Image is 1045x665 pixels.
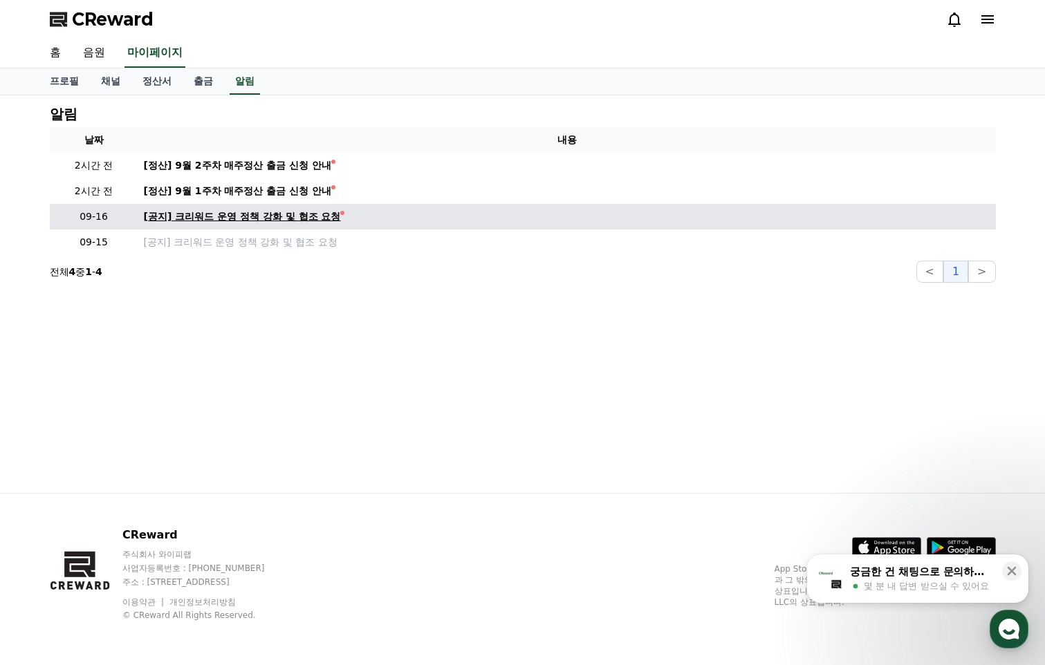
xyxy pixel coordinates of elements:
strong: 1 [85,266,92,277]
span: CReward [72,8,154,30]
p: 주소 : [STREET_ADDRESS] [122,577,291,588]
a: [공지] 크리워드 운영 정책 강화 및 협조 요청 [144,235,990,250]
button: < [916,261,943,283]
a: 프로필 [39,68,90,95]
div: [정산] 9월 1주차 매주정산 출금 신청 안내 [144,184,332,198]
a: [공지] 크리워드 운영 정책 강화 및 협조 요청 [144,209,990,224]
a: 대화 [91,438,178,473]
th: 내용 [138,127,996,153]
strong: 4 [69,266,76,277]
p: 09-15 [55,235,133,250]
p: 사업자등록번호 : [PHONE_NUMBER] [122,563,291,574]
a: [정산] 9월 1주차 매주정산 출금 신청 안내 [144,184,990,198]
a: 알림 [230,68,260,95]
div: [공지] 크리워드 운영 정책 강화 및 협조 요청 [144,209,341,224]
a: 음원 [72,39,116,68]
p: CReward [122,527,291,543]
a: 출금 [183,68,224,95]
button: > [968,261,995,283]
div: [정산] 9월 2주차 매주정산 출금 신청 안내 [144,158,332,173]
a: 설정 [178,438,266,473]
button: 1 [943,261,968,283]
span: 대화 [127,460,143,471]
p: 주식회사 와이피랩 [122,549,291,560]
a: 채널 [90,68,131,95]
span: 홈 [44,459,52,470]
a: 정산서 [131,68,183,95]
p: 09-16 [55,209,133,224]
a: 이용약관 [122,597,166,607]
a: 개인정보처리방침 [169,597,236,607]
span: 설정 [214,459,230,470]
p: 전체 중 - [50,265,102,279]
strong: 4 [95,266,102,277]
a: CReward [50,8,154,30]
h4: 알림 [50,106,77,122]
a: 홈 [39,39,72,68]
p: 2시간 전 [55,184,133,198]
a: 마이페이지 [124,39,185,68]
p: App Store, iCloud, iCloud Drive 및 iTunes Store는 미국과 그 밖의 나라 및 지역에서 등록된 Apple Inc.의 서비스 상표입니다. Goo... [775,563,996,608]
a: 홈 [4,438,91,473]
p: © CReward All Rights Reserved. [122,610,291,621]
th: 날짜 [50,127,138,153]
a: [정산] 9월 2주차 매주정산 출금 신청 안내 [144,158,990,173]
p: 2시간 전 [55,158,133,173]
